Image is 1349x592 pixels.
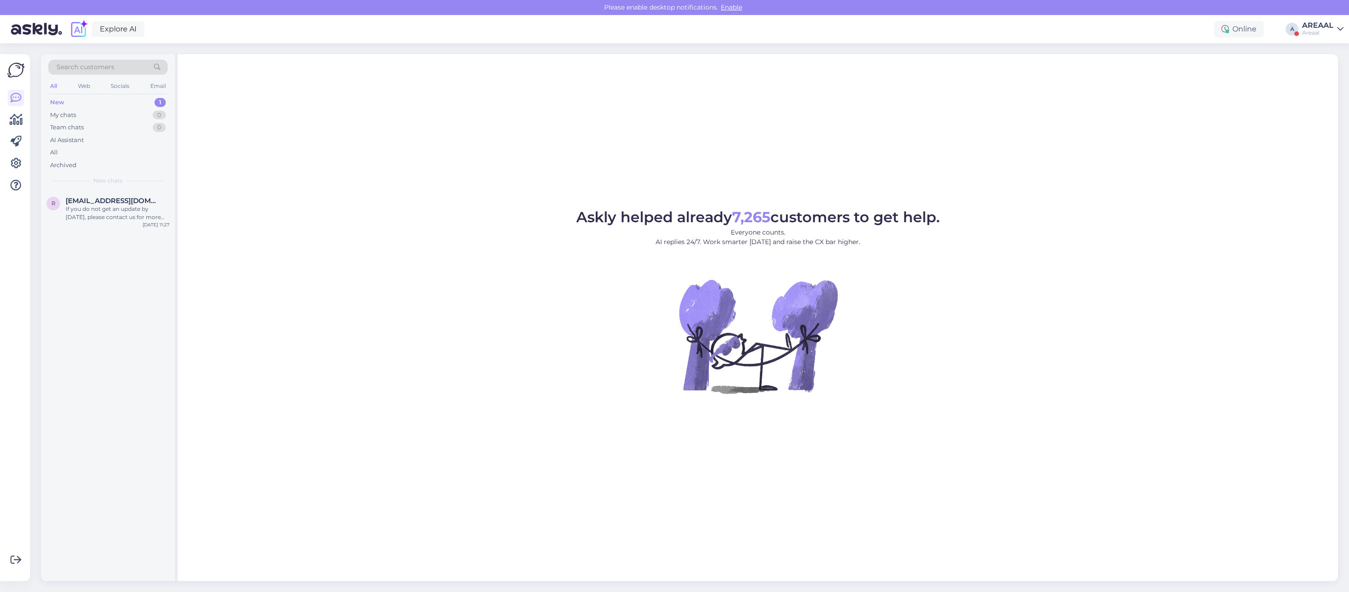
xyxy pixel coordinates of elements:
[109,80,131,92] div: Socials
[7,61,25,79] img: Askly Logo
[154,98,166,107] div: 1
[50,148,58,157] div: All
[50,123,84,132] div: Team chats
[76,80,92,92] div: Web
[1302,22,1334,29] div: AREAAL
[1286,23,1298,36] div: A
[153,123,166,132] div: 0
[676,254,840,418] img: No Chat active
[1214,21,1264,37] div: Online
[143,221,169,228] div: [DATE] 11:27
[1302,29,1334,36] div: Areaal
[50,98,64,107] div: New
[66,205,169,221] div: If you do not get an update by [DATE], please contact us for more help. We want to make sure your...
[576,208,940,226] span: Askly helped already customers to get help.
[576,228,940,247] p: Everyone counts. AI replies 24/7. Work smarter [DATE] and raise the CX bar higher.
[1302,22,1344,36] a: AREAALAreaal
[50,111,76,120] div: My chats
[92,21,144,37] a: Explore AI
[50,136,84,145] div: AI Assistant
[66,197,160,205] span: rainitvildo@gmail.com
[69,20,88,39] img: explore-ai
[56,62,114,72] span: Search customers
[153,111,166,120] div: 0
[93,177,123,185] span: New chats
[149,80,168,92] div: Email
[48,80,59,92] div: All
[732,208,770,226] b: 7,265
[718,3,745,11] span: Enable
[50,161,77,170] div: Archived
[51,200,56,207] span: r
